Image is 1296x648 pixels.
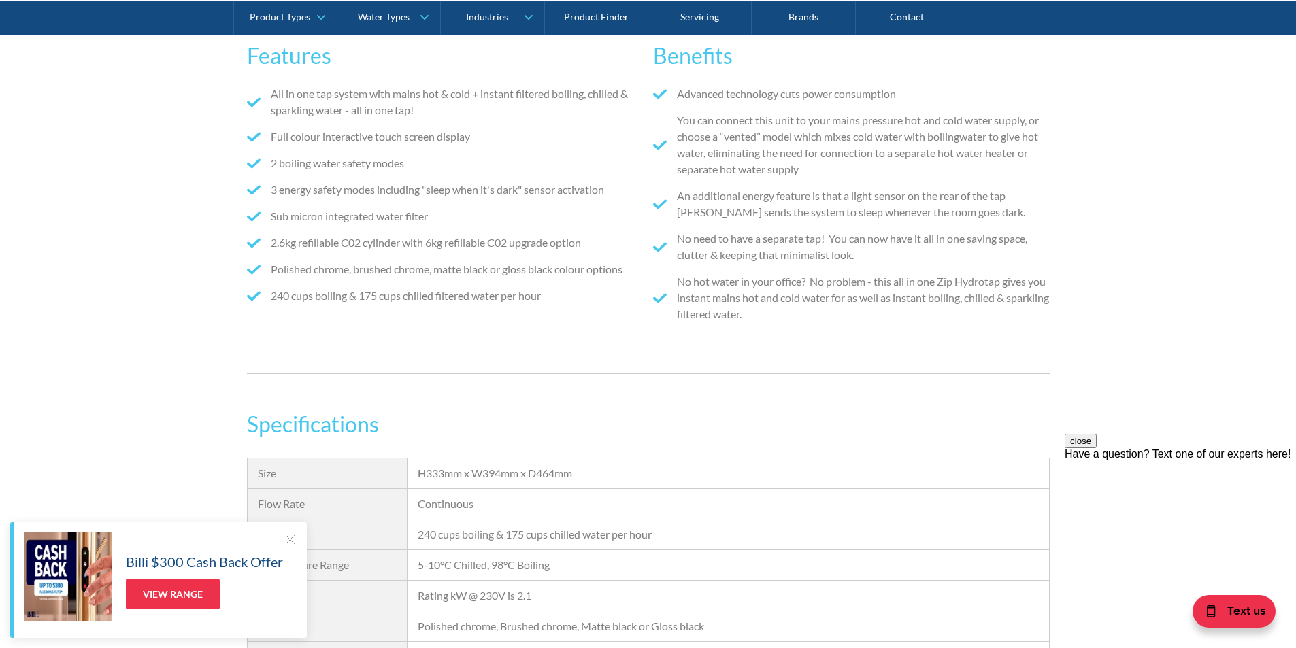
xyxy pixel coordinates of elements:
div: Size [258,465,397,481]
li: 3 energy safety modes including "sleep when it's dark" sensor activation [247,182,643,198]
div: Capacity [258,526,397,543]
div: 5-10°C Chilled, 98°C Boiling [418,557,1038,573]
h2: Benefits [653,39,1049,72]
div: Continuous [418,496,1038,512]
li: No hot water in your office? No problem - this all in one Zip Hydrotap gives you instant mains ho... [653,273,1049,322]
div: Temperature Range [258,557,397,573]
li: Sub micron integrated water filter [247,208,643,224]
h5: Billi $300 Cash Back Offer [126,551,283,572]
div: Polished chrome, Brushed chrome, Matte black or Gloss black [418,618,1038,634]
div: H333mm x W394mm x D464mm [418,465,1038,481]
div: 240 cups boiling & 175 cups chilled water per hour [418,526,1038,543]
li: Polished chrome, brushed chrome, matte black or gloss black colour options [247,261,643,277]
iframe: podium webchat widget bubble [1160,580,1296,648]
li: An additional energy feature is that a light sensor on the rear of the tap [PERSON_NAME] sends th... [653,188,1049,220]
div: Product Types [250,11,310,22]
li: You can connect this unit to your mains pressure hot and cold water supply, or choose a “vented” ... [653,112,1049,177]
li: Advanced technology cuts power consumption [653,86,1049,102]
div: Colour [258,618,397,634]
iframe: podium webchat widget prompt [1065,434,1296,597]
li: 2.6kg refillable C02 cylinder with 6kg refillable C02 upgrade option [247,235,643,251]
a: View Range [126,579,220,609]
div: Water Types [358,11,410,22]
div: Flow Rate [258,496,397,512]
li: 2 boiling water safety modes [247,155,643,171]
li: Full colour interactive touch screen display [247,129,643,145]
div: Industries [466,11,508,22]
img: Billi $300 Cash Back Offer [24,532,112,621]
div: Rating kW @ 230V is 2.1 [418,587,1038,604]
div: Electrical [258,587,397,604]
h2: Features [247,39,643,72]
li: All in one tap system with mains hot & cold + instant filtered boiling, chilled & sparkling water... [247,86,643,118]
h3: Specifications [247,408,1050,441]
li: No need to have a separate tap! You can now have it all in one saving space, clutter & keeping th... [653,231,1049,263]
li: 240 cups boiling & 175 cups chilled filtered water per hour [247,288,643,304]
